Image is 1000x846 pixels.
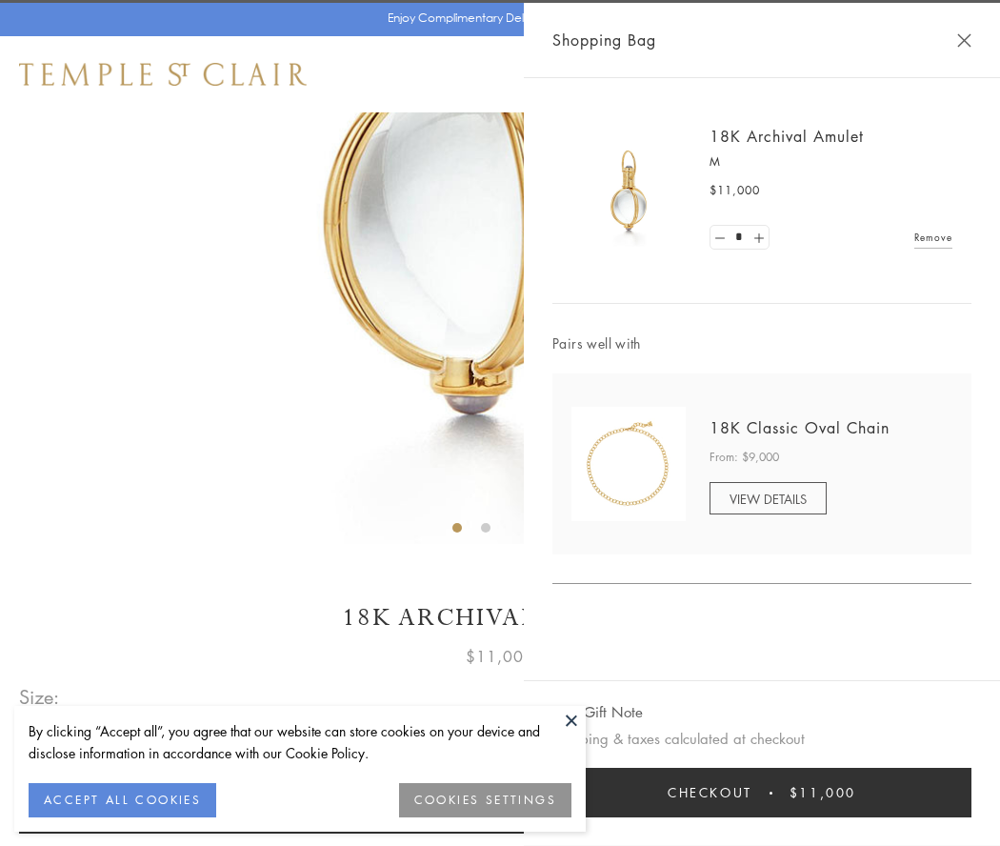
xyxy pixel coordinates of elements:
[19,681,61,713] span: Size:
[710,226,730,250] a: Set quantity to 0
[466,644,534,669] span: $11,000
[710,181,760,200] span: $11,000
[957,33,971,48] button: Close Shopping Bag
[552,700,643,724] button: Add Gift Note
[710,417,890,438] a: 18K Classic Oval Chain
[790,782,856,803] span: $11,000
[552,768,971,817] button: Checkout $11,000
[29,783,216,817] button: ACCEPT ALL COOKIES
[388,9,604,28] p: Enjoy Complimentary Delivery & Returns
[29,720,571,764] div: By clicking “Accept all”, you agree that our website can store cookies on your device and disclos...
[710,482,827,514] a: VIEW DETAILS
[914,227,952,248] a: Remove
[730,490,807,508] span: VIEW DETAILS
[552,727,971,751] p: Shipping & taxes calculated at checkout
[19,63,307,86] img: Temple St. Clair
[571,407,686,521] img: N88865-OV18
[710,126,864,147] a: 18K Archival Amulet
[571,133,686,248] img: 18K Archival Amulet
[668,782,752,803] span: Checkout
[399,783,571,817] button: COOKIES SETTINGS
[710,448,779,467] span: From: $9,000
[710,152,952,171] p: M
[19,601,981,634] h1: 18K Archival Amulet
[552,28,656,52] span: Shopping Bag
[552,332,971,354] span: Pairs well with
[749,226,768,250] a: Set quantity to 2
